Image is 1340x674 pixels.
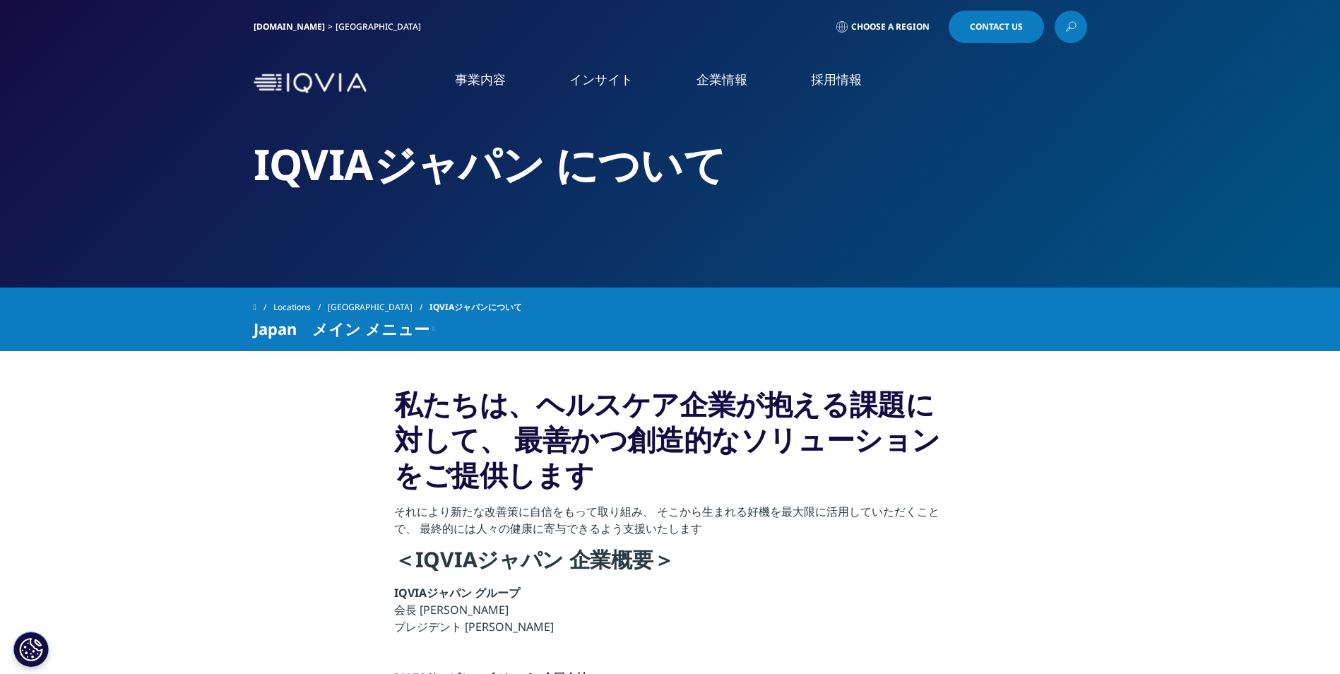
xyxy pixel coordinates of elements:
[394,386,946,503] h3: 私たちは、ヘルスケア企業が抱える課題に対して、 最善かつ創造的なソリューションをご提供します
[254,320,429,337] span: Japan メイン メニュー
[394,585,520,601] strong: IQVIAジャパン グループ
[336,21,427,32] div: [GEOGRAPHIC_DATA]
[394,584,946,644] p: 会長 [PERSON_NAME] プレジデント [PERSON_NAME]
[394,545,946,584] h4: ＜IQVIAジャパン 企業概要＞
[851,21,930,32] span: Choose a Region
[13,632,49,667] button: Cookie 設定
[455,71,506,88] a: 事業内容
[254,138,1087,191] h2: IQVIAジャパン について
[949,11,1044,43] a: Contact Us
[328,295,429,320] a: [GEOGRAPHIC_DATA]
[569,71,633,88] a: インサイト
[254,20,325,32] a: [DOMAIN_NAME]
[372,49,1087,117] nav: Primary
[970,23,1023,31] span: Contact Us
[394,503,946,545] p: それにより新たな改善策に自信をもって取り組み、 そこから生まれる好機を最大限に活用していただくことで、 最終的には人々の健康に寄与できるよう支援いたします
[696,71,747,88] a: 企業情報
[811,71,862,88] a: 採用情報
[429,295,522,320] span: IQVIAジャパンについて
[273,295,328,320] a: Locations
